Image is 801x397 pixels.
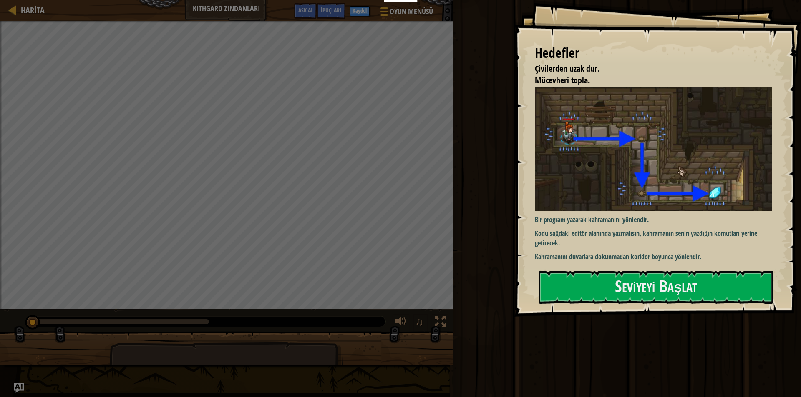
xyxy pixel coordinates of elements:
[432,314,448,331] button: Tam ekran değiştir
[524,63,770,75] li: Çivilerden uzak dur.
[374,3,438,23] button: Oyun Menüsü
[294,3,317,19] button: Ask AI
[535,44,772,63] div: Hedefler
[14,383,24,393] button: Ask AI
[21,5,45,16] span: Harita
[298,6,312,14] span: Ask AI
[350,6,370,16] button: Kaydol
[535,63,599,74] span: Çivilerden uzak dur.
[393,314,409,331] button: Sesi ayarla
[535,252,778,262] p: Kahramanını duvarlara dokunmadan koridor boyunca yönlendir.
[535,215,778,225] p: Bir program yazarak kahramanını yönlendir.
[415,315,423,328] span: ♫
[539,271,773,304] button: Seviyeyi Başlat
[390,6,433,17] span: Oyun Menüsü
[321,6,341,14] span: İpuçları
[524,75,770,87] li: Mücevheri topla.
[17,5,45,16] a: Harita
[535,229,778,248] p: Kodu sağdaki editör alanında yazmalısın, kahramanın senin yazdığın komutları yerine getirecek.
[535,75,590,86] span: Mücevheri topla.
[413,314,428,331] button: ♫
[535,87,778,211] img: Dungeons of kithgard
